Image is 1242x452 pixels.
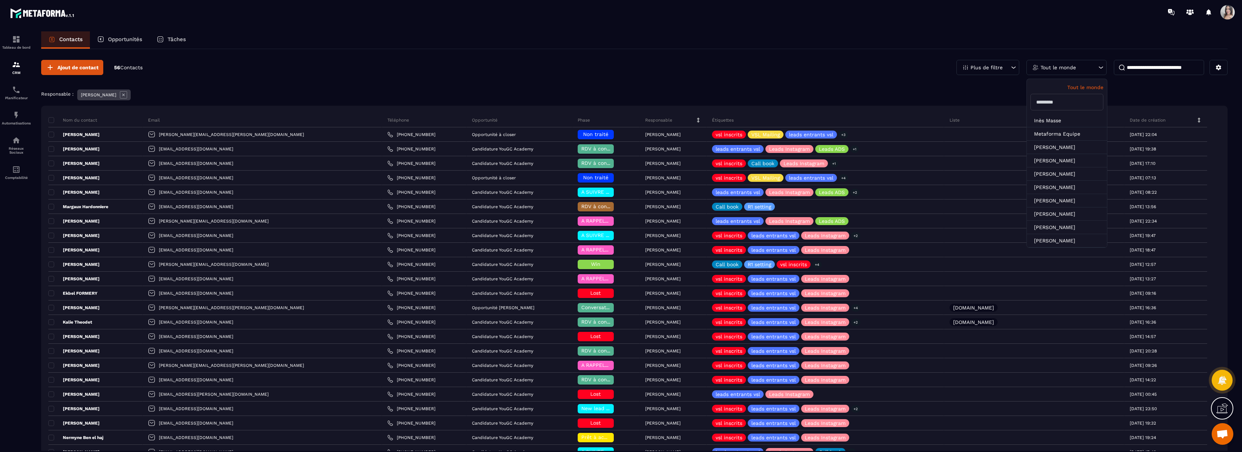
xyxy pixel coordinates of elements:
[716,291,742,296] p: vsl inscrits
[387,290,435,296] a: [PHONE_NUMBER]
[48,435,103,440] p: Nermyne Ben el haj
[645,406,681,411] p: [PERSON_NAME]
[387,363,435,368] a: [PHONE_NUMBER]
[805,305,846,310] p: Leads Instagram
[1027,234,1107,247] li: [PERSON_NAME]
[48,334,100,339] p: [PERSON_NAME]
[1130,377,1156,382] p: [DATE] 14:22
[581,319,628,325] span: RDV à confimer ❓
[48,218,100,224] p: [PERSON_NAME]
[748,204,771,209] p: R1 setting
[751,377,796,382] p: leads entrants vsl
[1130,348,1157,354] p: [DATE] 20:28
[851,319,860,326] p: +2
[2,30,31,55] a: formationformationTableau de bord
[645,421,681,426] p: [PERSON_NAME]
[1130,320,1156,325] p: [DATE] 16:36
[805,334,846,339] p: Leads Instagram
[716,161,742,166] p: vsl inscrits
[1130,435,1156,440] p: [DATE] 19:24
[168,36,186,43] p: Tâches
[645,190,681,195] p: [PERSON_NAME]
[1027,141,1107,154] li: [PERSON_NAME]
[472,161,533,166] p: Candidature YouGC Academy
[48,276,100,282] p: [PERSON_NAME]
[581,348,628,354] span: RDV à confimer ❓
[805,247,846,253] p: Leads Instagram
[645,334,681,339] p: [PERSON_NAME]
[48,305,100,311] p: [PERSON_NAME]
[751,233,796,238] p: leads entrants vsl
[716,305,742,310] p: vsl inscrits
[819,146,845,152] p: Leads ADS
[789,175,833,180] p: leads entrants vsl
[751,175,780,180] p: VSL Mailing
[581,304,637,310] span: Conversation en cours
[12,136,21,145] img: social-network
[581,232,612,238] span: A SUIVRE ⏳
[769,146,810,152] p: Leads Instagram
[2,105,31,131] a: automationsautomationsAutomatisations
[716,377,742,382] p: vsl inscrits
[645,175,681,180] p: [PERSON_NAME]
[645,392,681,397] p: [PERSON_NAME]
[472,320,533,325] p: Candidature YouGC Academy
[645,247,681,253] p: [PERSON_NAME]
[581,434,625,440] span: Prêt à acheter 🎰
[851,304,860,312] p: +4
[581,362,663,368] span: A RAPPELER/GHOST/NO SHOW✖️
[1130,392,1157,397] p: [DATE] 00:45
[2,121,31,125] p: Automatisations
[1130,291,1156,296] p: [DATE] 09:16
[716,348,742,354] p: vsl inscrits
[1130,161,1155,166] p: [DATE] 17:10
[48,132,100,137] p: [PERSON_NAME]
[48,262,100,267] p: [PERSON_NAME]
[2,71,31,75] p: CRM
[12,165,21,174] img: accountant
[472,175,516,180] p: Opportunité à closer
[645,291,681,296] p: [PERSON_NAME]
[472,421,533,426] p: Candidature YouGC Academy
[590,290,601,296] span: Lost
[1130,190,1157,195] p: [DATE] 08:22
[769,190,810,195] p: Leads Instagram
[1027,194,1107,207] li: [PERSON_NAME]
[583,175,608,180] span: Non traité
[953,320,994,325] p: [DOMAIN_NAME]
[581,203,642,209] span: RDV à conf. A RAPPELER
[387,276,435,282] a: [PHONE_NUMBER]
[581,276,663,281] span: A RAPPELER/GHOST/NO SHOW✖️
[751,320,796,325] p: leads entrants vsl
[645,132,681,137] p: [PERSON_NAME]
[950,117,960,123] p: Liste
[1130,406,1157,411] p: [DATE] 23:50
[148,117,160,123] p: Email
[1130,219,1157,224] p: [DATE] 22:34
[716,204,739,209] p: Call book
[645,204,681,209] p: [PERSON_NAME]
[472,132,516,137] p: Opportunité à closer
[751,291,796,296] p: leads entrants vsl
[716,262,739,267] p: Call book
[583,131,608,137] span: Non traité
[769,219,810,224] p: Leads Instagram
[1130,175,1156,180] p: [DATE] 07:13
[716,233,742,238] p: vsl inscrits
[12,111,21,119] img: automations
[751,435,796,440] p: leads entrants vsl
[12,85,21,94] img: scheduler
[41,91,74,97] p: Responsable :
[2,176,31,180] p: Comptabilité
[819,190,845,195] p: Leads ADS
[1130,233,1156,238] p: [DATE] 19:47
[387,175,435,181] a: [PHONE_NUMBER]
[1027,127,1107,141] li: Metaforma Equipe
[805,363,846,368] p: Leads Instagram
[850,145,859,153] p: +1
[751,247,796,253] p: leads entrants vsl
[1027,207,1107,221] li: [PERSON_NAME]
[716,132,742,137] p: vsl inscrits
[59,36,83,43] p: Contacts
[751,334,796,339] p: leads entrants vsl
